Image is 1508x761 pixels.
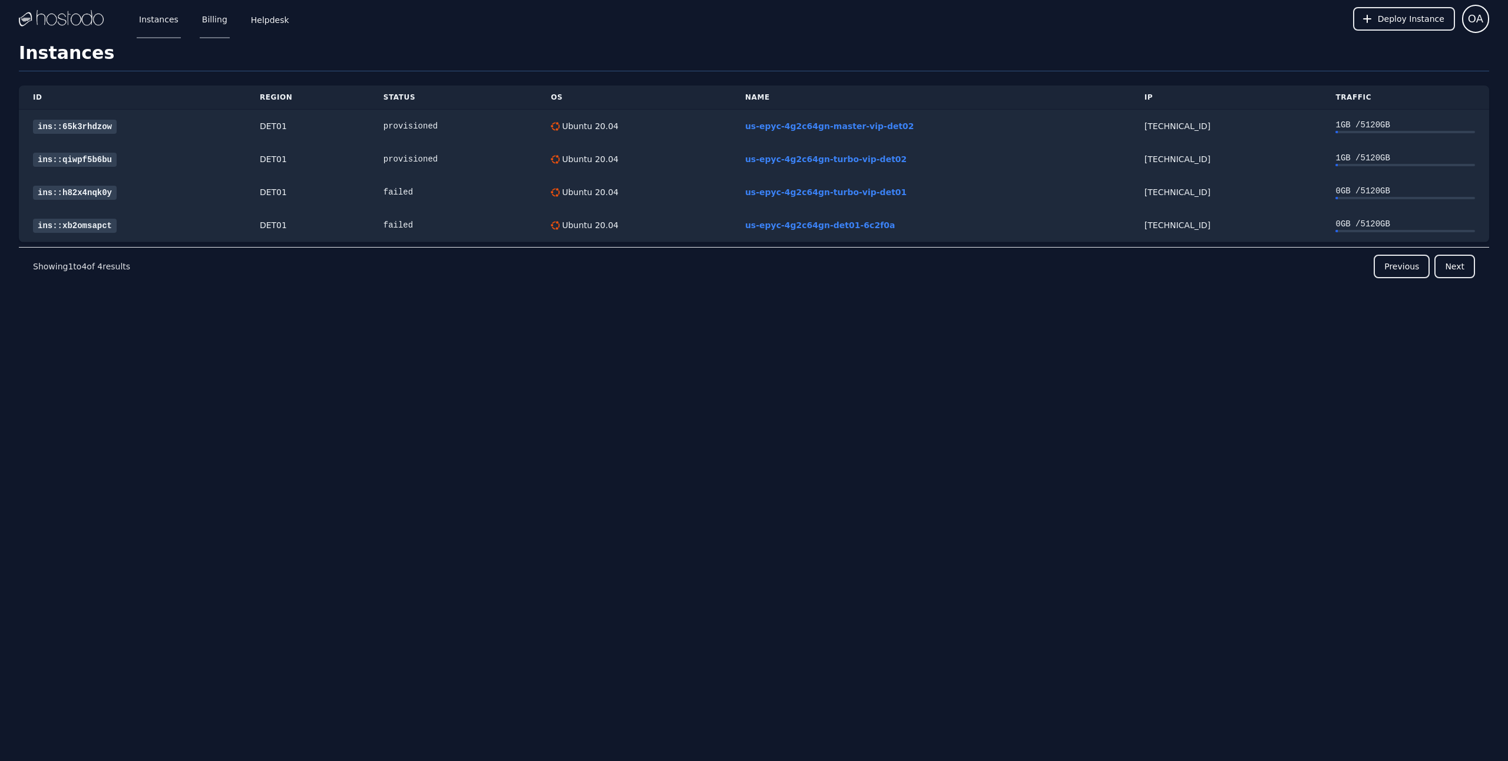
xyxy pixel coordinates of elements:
span: 1 [68,262,73,271]
div: provisioned [383,120,522,132]
span: Deploy Instance [1378,13,1444,25]
div: failed [383,219,522,231]
img: Ubuntu 20.04 [551,188,560,197]
th: IP [1130,85,1322,110]
div: [TECHNICAL_ID] [1145,120,1308,132]
div: 1 GB / 5120 GB [1335,119,1475,131]
th: OS [537,85,731,110]
a: us-epyc-4g2c64gn-det01-6c2f0a [745,220,895,230]
div: Ubuntu 20.04 [560,186,619,198]
div: Ubuntu 20.04 [560,153,619,165]
div: DET01 [260,120,355,132]
div: DET01 [260,153,355,165]
div: [TECHNICAL_ID] [1145,153,1308,165]
div: failed [383,186,522,198]
th: Name [731,85,1130,110]
div: 0 GB / 5120 GB [1335,185,1475,197]
th: Traffic [1321,85,1489,110]
div: 0 GB / 5120 GB [1335,218,1475,230]
button: User menu [1462,5,1489,33]
th: Region [246,85,369,110]
a: ins::xb2omsapct [33,219,117,233]
img: Logo [19,10,104,28]
div: Ubuntu 20.04 [560,219,619,231]
h1: Instances [19,42,1489,71]
p: Showing to of results [33,261,130,272]
div: provisioned [383,153,522,165]
a: us-epyc-4g2c64gn-master-vip-det02 [745,121,914,131]
div: [TECHNICAL_ID] [1145,219,1308,231]
button: Next [1434,255,1475,278]
button: Deploy Instance [1353,7,1455,31]
a: ins::h82x4nqk0y [33,186,117,200]
a: ins::qiwpf5b6bu [33,153,117,167]
div: DET01 [260,186,355,198]
img: Ubuntu 20.04 [551,221,560,230]
div: [TECHNICAL_ID] [1145,186,1308,198]
div: Ubuntu 20.04 [560,120,619,132]
th: ID [19,85,246,110]
div: 1 GB / 5120 GB [1335,152,1475,164]
a: ins::65k3rhdzow [33,120,117,134]
div: DET01 [260,219,355,231]
th: Status [369,85,537,110]
a: us-epyc-4g2c64gn-turbo-vip-det02 [745,154,907,164]
span: OA [1468,11,1483,27]
nav: Pagination [19,247,1489,285]
span: 4 [81,262,87,271]
a: us-epyc-4g2c64gn-turbo-vip-det01 [745,187,907,197]
span: 4 [97,262,102,271]
button: Previous [1374,255,1430,278]
img: Ubuntu 20.04 [551,122,560,131]
img: Ubuntu 20.04 [551,155,560,164]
